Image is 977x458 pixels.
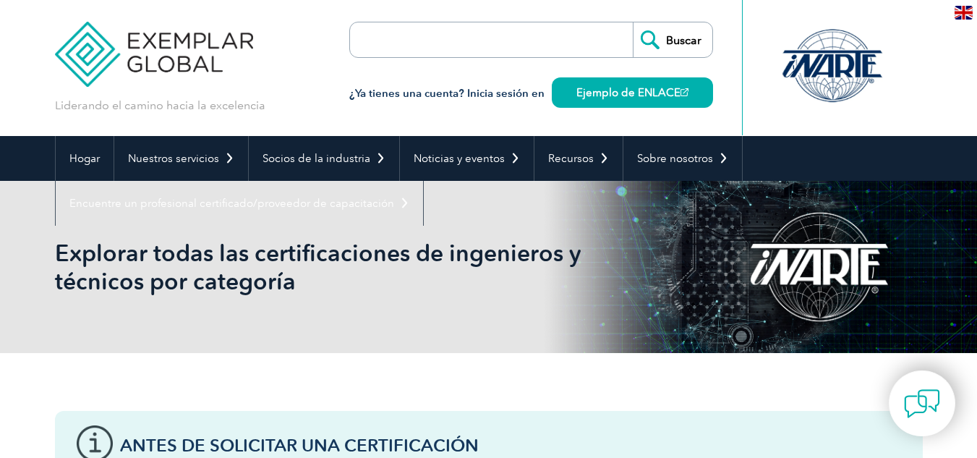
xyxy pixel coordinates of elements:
[263,152,370,165] font: Socios de la industria
[414,152,505,165] font: Noticias y eventos
[120,435,479,456] font: Antes de solicitar una certificación
[56,136,114,181] a: Hogar
[623,136,742,181] a: Sobre nosotros
[548,152,594,165] font: Recursos
[128,152,219,165] font: Nuestros servicios
[576,86,681,99] font: Ejemplo de ENLACE
[69,197,394,210] font: Encuentre un profesional certificado/proveedor de capacitación
[56,181,423,226] a: Encuentre un profesional certificado/proveedor de capacitación
[55,98,265,112] font: Liderando el camino hacia la excelencia
[55,239,581,295] font: Explorar todas las certificaciones de ingenieros y técnicos por categoría
[69,152,100,165] font: Hogar
[904,386,940,422] img: contact-chat.png
[637,152,713,165] font: Sobre nosotros
[114,136,248,181] a: Nuestros servicios
[349,87,545,100] font: ¿Ya tienes una cuenta? Inicia sesión en
[552,77,713,108] a: Ejemplo de ENLACE
[955,6,973,20] img: en
[534,136,623,181] a: Recursos
[633,22,712,57] input: Buscar
[681,88,688,96] img: open_square.png
[249,136,399,181] a: Socios de la industria
[400,136,534,181] a: Noticias y eventos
